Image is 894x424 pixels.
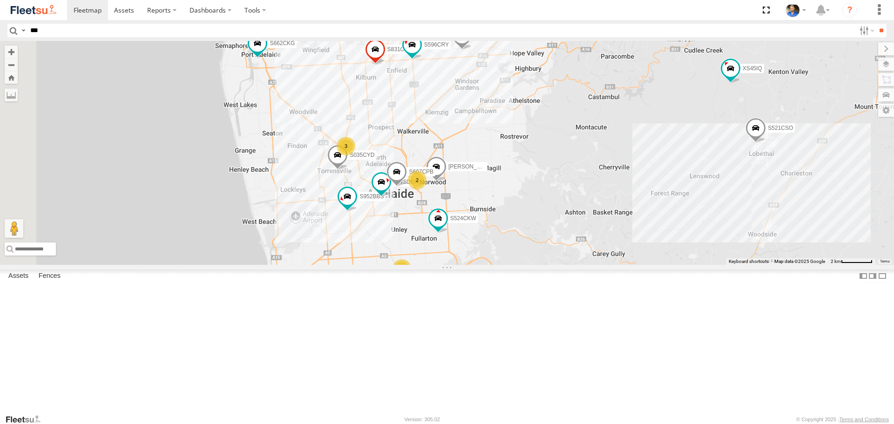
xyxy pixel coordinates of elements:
[5,58,18,71] button: Zoom out
[828,258,875,265] button: Map scale: 2 km per 64 pixels
[359,194,384,200] span: S952BBS
[859,269,868,283] label: Dock Summary Table to the Left
[743,66,762,72] span: XS45IQ
[448,164,494,170] span: [PERSON_NAME]
[5,46,18,58] button: Zoom in
[729,258,769,265] button: Keyboard shortcuts
[856,24,876,37] label: Search Filter Options
[450,215,476,222] span: S524CKW
[409,169,433,175] span: S607CPB
[387,47,413,53] span: S831COS
[768,125,793,131] span: S521CSO
[5,71,18,84] button: Zoom Home
[9,4,58,16] img: fleetsu-logo-horizontal.svg
[796,417,889,422] div: © Copyright 2025 -
[337,137,355,155] div: 3
[782,3,809,17] div: Matt Draper
[405,417,440,422] div: Version: 305.02
[34,270,65,283] label: Fences
[20,24,27,37] label: Search Query
[878,104,894,117] label: Map Settings
[4,270,33,283] label: Assets
[270,40,295,47] span: S662CKG
[5,88,18,101] label: Measure
[393,259,411,278] div: 2
[878,269,887,283] label: Hide Summary Table
[880,259,890,263] a: Terms
[408,171,427,189] div: 2
[840,417,889,422] a: Terms and Conditions
[424,42,449,48] span: S596CRY
[5,415,48,424] a: Visit our Website
[774,259,825,264] span: Map data ©2025 Google
[842,3,857,18] i: ?
[868,269,877,283] label: Dock Summary Table to the Right
[831,259,841,264] span: 2 km
[350,152,374,158] span: S035CYD
[5,219,23,238] button: Drag Pegman onto the map to open Street View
